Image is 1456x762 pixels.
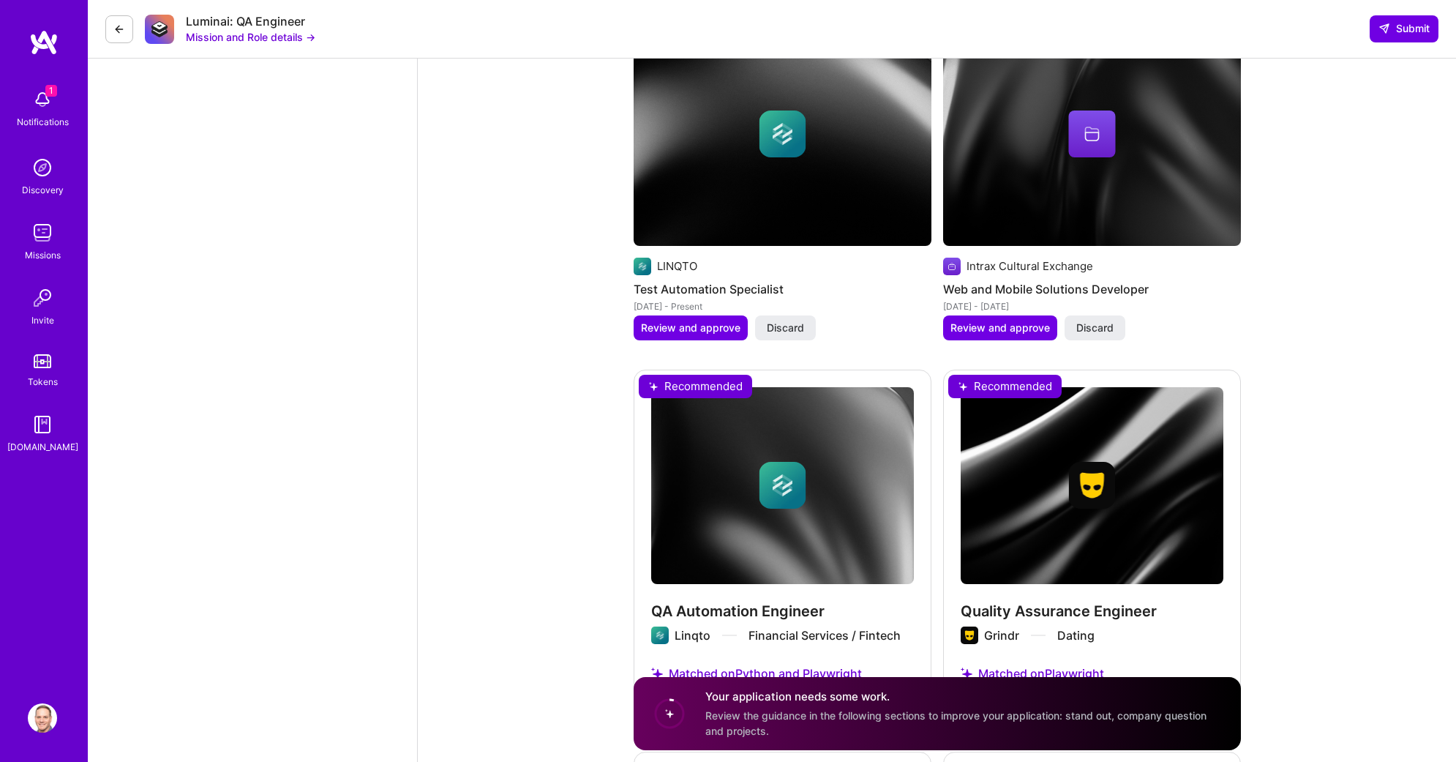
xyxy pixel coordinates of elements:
[7,439,78,455] div: [DOMAIN_NAME]
[28,85,57,114] img: bell
[28,410,57,439] img: guide book
[634,315,748,340] button: Review and approve
[1076,321,1114,335] span: Discard
[45,85,57,97] span: 1
[641,321,740,335] span: Review and approve
[705,709,1207,737] span: Review the guidance in the following sections to improve your application: stand out, company que...
[17,114,69,130] div: Notifications
[1378,21,1430,36] span: Submit
[29,29,59,56] img: logo
[657,258,697,274] div: LINQTO
[186,14,315,29] div: Luminai: QA Engineer
[755,315,816,340] button: Discard
[943,258,961,275] img: Company logo
[950,321,1050,335] span: Review and approve
[186,29,315,45] button: Mission and Role details →
[25,247,61,263] div: Missions
[22,182,64,198] div: Discovery
[28,283,57,313] img: Invite
[767,321,804,335] span: Discard
[31,313,54,328] div: Invite
[1378,23,1390,34] i: icon SendLight
[34,354,51,368] img: tokens
[634,299,931,314] div: [DATE] - Present
[24,703,61,733] a: User Avatar
[28,153,57,182] img: discovery
[634,280,931,299] h4: Test Automation Specialist
[943,280,1241,299] h4: Web and Mobile Solutions Developer
[759,111,806,157] img: Company logo
[28,703,57,733] img: User Avatar
[1370,15,1438,42] button: Submit
[967,258,1093,274] div: Intrax Cultural Exchange
[1065,315,1125,340] button: Discard
[28,218,57,247] img: teamwork
[705,690,1223,705] h4: Your application needs some work.
[943,315,1057,340] button: Review and approve
[28,374,58,389] div: Tokens
[634,258,651,275] img: Company logo
[113,23,125,35] i: icon LeftArrowDark
[145,15,174,44] img: Company Logo
[943,299,1241,314] div: [DATE] - [DATE]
